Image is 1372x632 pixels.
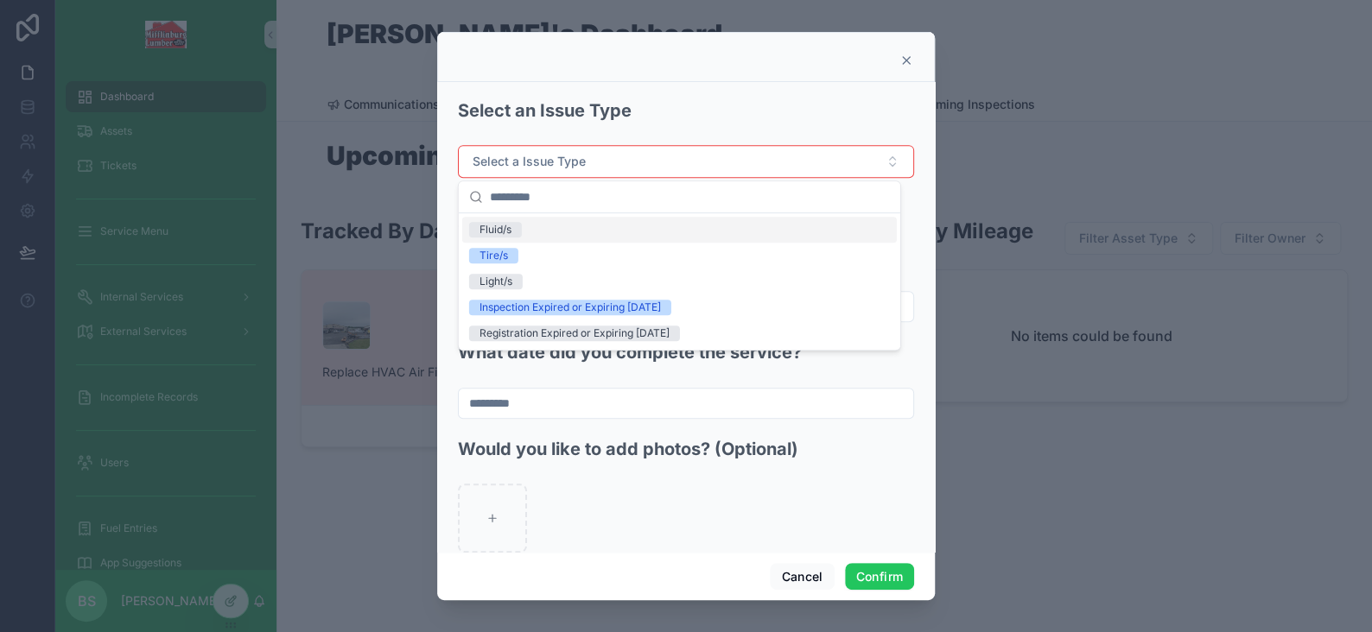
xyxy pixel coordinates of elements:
button: Confirm [845,563,914,591]
h2: Would you like to add photos? (Optional) [458,438,798,462]
button: Select Button [458,145,914,178]
div: Tire/s [480,248,508,263]
div: Fluid/s [480,222,511,237]
h2: Select an Issue Type [458,99,632,123]
div: Light/s [480,274,512,289]
div: Suggestions [459,213,900,350]
div: Inspection Expired or Expiring [DATE] [480,300,661,315]
div: Registration Expired or Expiring [DATE] [480,325,670,341]
button: Cancel [770,563,834,591]
span: Select a Issue Type [473,153,586,170]
h2: What date did you complete the service? [458,341,802,365]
